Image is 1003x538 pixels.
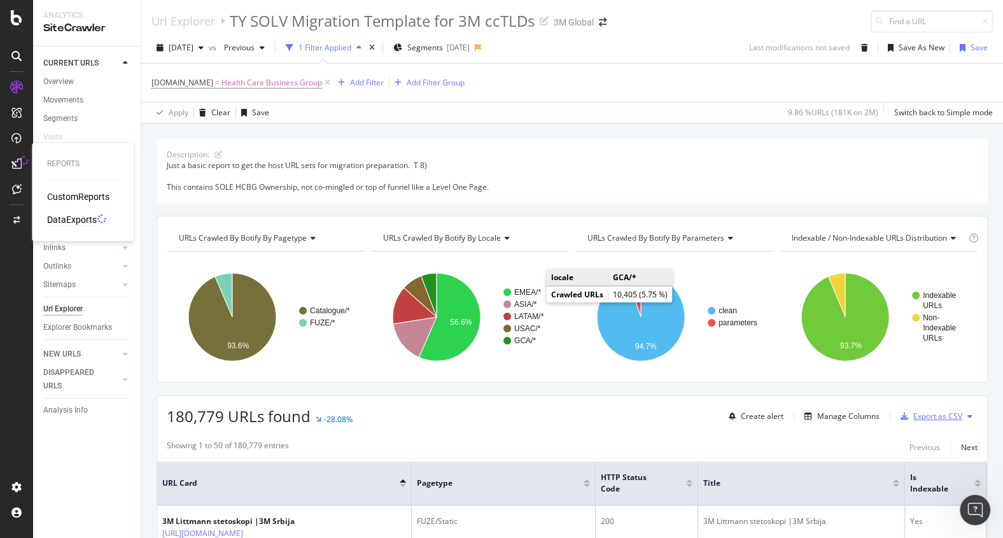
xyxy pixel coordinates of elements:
button: Export as CSV [895,406,962,427]
div: Yes [910,516,981,527]
button: Manage Columns [799,409,880,424]
svg: A chart. [780,262,978,372]
div: Add Filter Group [407,77,465,88]
text: parameters [719,318,757,327]
div: Add Filter [350,77,384,88]
svg: A chart. [575,262,773,372]
text: 93.7% [840,341,862,350]
a: Analysis Info [43,404,132,417]
a: CURRENT URLS [43,57,119,70]
text: URLs [923,301,942,310]
text: ASIA/* [514,300,537,309]
h4: URLs Crawled By Botify By pagetype [176,228,353,248]
text: Non- [923,313,939,322]
text: EMEA/* [514,288,541,297]
div: CURRENT URLS [43,57,99,70]
span: Segments [407,42,443,53]
div: Save [252,107,269,118]
text: GCA/* [514,336,536,345]
span: URLs Crawled By Botify By parameters [587,232,724,243]
div: Inlinks [43,241,66,255]
div: Reports [47,159,118,169]
td: GCA/* [608,269,673,286]
h4: URLs Crawled By Botify By parameters [585,228,762,248]
div: Url Explorer [151,14,215,28]
span: Indexable / Non-Indexable URLs distribution [792,232,947,243]
a: Url Explorer [43,302,132,316]
span: = [215,77,220,88]
text: clean [719,306,737,315]
div: Outlinks [43,260,71,273]
span: HTTP Status Code [601,472,667,495]
a: Explorer Bookmarks [43,321,132,334]
div: NEW URLS [43,348,81,361]
div: Movements [43,94,83,107]
div: Clear [211,107,230,118]
div: Overview [43,75,74,88]
span: vs [209,42,219,53]
a: Outlinks [43,260,119,273]
div: DISAPPEARED URLS [43,366,108,393]
button: Segments[DATE] [388,38,475,58]
button: Save As New [883,38,944,58]
span: URLs Crawled By Botify By pagetype [179,232,307,243]
div: Manage Columns [817,411,880,421]
a: CustomReports [47,190,109,203]
div: Save As New [899,42,944,53]
text: 56.6% [450,318,472,327]
div: Previous [909,442,940,453]
div: FUZE/Static [417,516,590,527]
button: Add Filter Group [389,75,465,90]
text: Indexable [923,323,956,332]
a: Overview [43,75,132,88]
text: 93.6% [227,341,249,350]
div: 200 [601,516,692,527]
a: Movements [43,94,132,107]
text: 94.7% [635,341,657,350]
div: Url Explorer [43,302,83,316]
div: 3M Littmann stetoskopi |3M Srbija [703,516,899,527]
button: Save [236,103,269,123]
button: [DATE] [151,38,209,58]
span: pagetype [417,478,565,489]
div: Switch back to Simple mode [894,107,993,118]
span: Health Care Business Group [221,74,322,92]
div: A chart. [167,262,365,372]
div: Analysis Info [43,404,88,417]
span: Title [703,478,874,489]
div: SiteCrawler [43,21,130,36]
div: TY SOLV Migration Template for 3M ccTLDs [230,10,535,32]
td: 10,405 (5.75 %) [608,287,673,303]
div: Create alert [741,411,783,421]
div: Sitemaps [43,278,76,292]
div: Apply [169,107,188,118]
div: Analytics [43,10,130,21]
div: Export as CSV [913,411,962,421]
div: Explorer Bookmarks [43,321,112,334]
text: LATAM/* [514,312,544,321]
svg: A chart. [371,262,569,372]
span: 2023 Oct. 15th [169,42,193,53]
div: Next [961,442,978,453]
div: 1 Filter Applied [298,42,351,53]
button: Apply [151,103,188,123]
div: Showing 1 to 50 of 180,779 entries [167,440,289,455]
td: locale [547,269,608,286]
button: Previous [909,440,940,455]
button: 1 Filter Applied [281,38,367,58]
button: Save [955,38,988,58]
div: -28.08% [324,414,353,425]
text: URLs [923,334,942,343]
h4: URLs Crawled By Botify By locale [381,228,558,248]
span: URLs Crawled By Botify By locale [383,232,501,243]
div: 3M Littmann stetoskopi |3M Srbija [162,516,295,527]
a: DataExports [47,213,97,226]
div: arrow-right-arrow-left [599,18,607,27]
span: 180,779 URLs found [167,406,311,427]
text: FUZE/* [310,318,335,327]
div: Just a basic report to get the host URL sets for migration preparation. T 8) This contains SOLE H... [167,160,978,192]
